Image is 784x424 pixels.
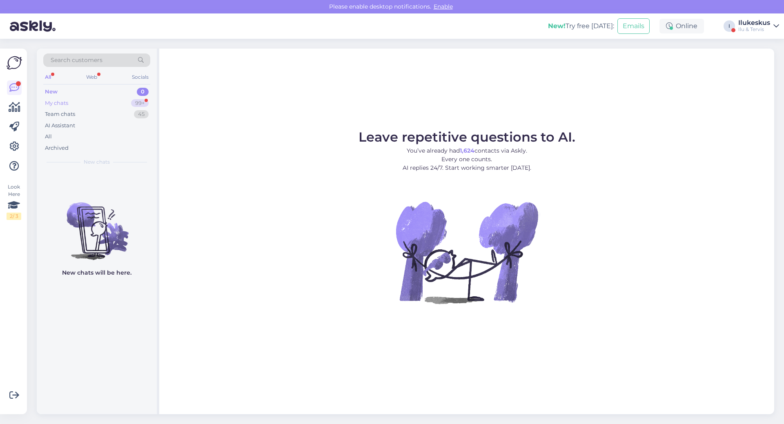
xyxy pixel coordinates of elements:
div: New [45,88,58,96]
div: My chats [45,99,68,107]
span: Enable [431,3,455,10]
div: All [45,133,52,141]
div: 45 [134,110,149,118]
div: I [724,20,735,32]
button: Emails [617,18,650,34]
p: You’ve already had contacts via Askly. Every one counts. AI replies 24/7. Start working smarter [... [359,147,575,172]
a: IlukeskusIlu & Tervis [738,20,779,33]
span: Leave repetitive questions to AI. [359,129,575,145]
div: Socials [130,72,150,82]
div: Try free [DATE]: [548,21,614,31]
div: 0 [137,88,149,96]
div: Ilu & Tervis [738,26,770,33]
div: Team chats [45,110,75,118]
div: All [43,72,53,82]
img: Askly Logo [7,55,22,71]
div: 99+ [131,99,149,107]
div: 2 / 3 [7,213,21,220]
div: Archived [45,144,69,152]
div: Web [85,72,99,82]
div: AI Assistant [45,122,75,130]
div: Look Here [7,183,21,220]
p: New chats will be here. [62,269,131,277]
b: New! [548,22,566,30]
img: No chats [37,188,157,261]
img: No Chat active [393,179,540,326]
div: Online [659,19,704,33]
b: 1,624 [460,147,474,154]
span: Search customers [51,56,102,64]
div: Ilukeskus [738,20,770,26]
span: New chats [84,158,110,166]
